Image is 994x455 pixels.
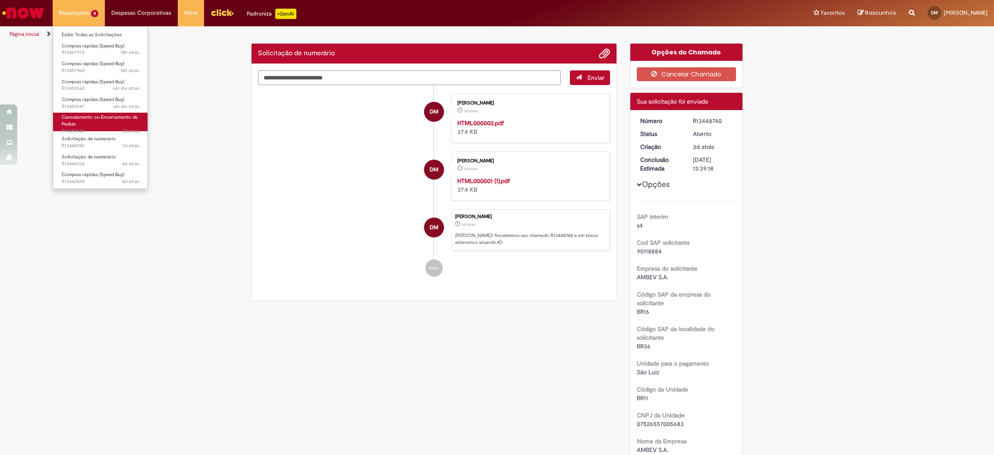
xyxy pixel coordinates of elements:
span: R13448740 [62,142,139,149]
a: HTML000002.pdf [457,119,504,127]
div: 37.4 KB [457,177,601,194]
div: 37.4 KB [457,119,601,136]
span: BR11 [637,394,648,402]
span: Compras rápidas (Speed Buy) [62,171,124,178]
span: 3d atrás [464,166,478,171]
div: Douglas Soares Mendes [424,160,444,180]
span: 4d atrás [122,178,139,185]
span: Solicitação de numerário [62,136,116,142]
button: Cancelar Chamado [637,67,736,81]
span: 18h atrás [120,49,139,56]
div: [DATE] 13:39:18 [693,155,733,173]
span: R13455247 [62,103,139,110]
span: Compras rápidas (Speed Buy) [62,60,124,67]
span: R13457972 [62,49,139,56]
div: Douglas Soares Mendes [424,218,444,237]
span: Despesas Corporativas [111,9,171,17]
b: Empresa do solicitante [637,265,698,272]
time: 26/08/2025 14:39:13 [462,222,475,227]
span: 8 [91,10,98,17]
p: [PERSON_NAME]! Recebemos seu chamado R13448740 e em breve estaremos atuando. [455,232,605,246]
textarea: Digite sua mensagem aqui... [258,70,561,85]
a: Aberto R13457960 : Compras rápidas (Speed Buy) [53,59,148,75]
span: s4 [637,221,643,229]
div: 26/08/2025 14:39:13 [693,142,733,151]
li: Douglas Soares Mendes [258,209,610,251]
span: More [184,9,198,17]
span: R13455562 [62,85,139,92]
h2: Solicitação de numerário Histórico de tíquete [258,50,335,57]
time: 28/08/2025 06:24:17 [113,103,139,110]
span: um dia atrás [113,103,139,110]
dt: Status [634,130,687,138]
time: 28/08/2025 13:45:27 [120,67,139,74]
button: Adicionar anexos [599,48,610,59]
span: Favoritos [821,9,845,17]
span: Compras rápidas (Speed Buy) [62,96,124,103]
span: São Luiz [637,368,659,376]
span: 3d atrás [462,222,475,227]
dt: Criação [634,142,687,151]
img: ServiceNow [1,4,45,22]
time: 26/08/2025 14:39:13 [693,143,714,151]
span: Cancelamento ou Encerramento de Pedido [62,114,138,127]
button: Enviar [570,70,610,85]
a: Rascunhos [858,9,896,17]
a: Aberto R13455562 : Compras rápidas (Speed Buy) [53,77,148,93]
b: Código SAP da empresa do solicitante [637,291,711,307]
b: Código da Unidade [637,385,688,393]
span: um dia atrás [113,85,139,92]
div: [PERSON_NAME] [457,101,601,106]
time: 25/08/2025 08:50:06 [122,178,139,185]
time: 26/08/2025 14:39:06 [464,108,478,114]
ul: Histórico de tíquete [258,85,610,285]
a: Aberto R13450640 : Cancelamento ou Encerramento de Pedido [53,113,148,131]
time: 25/08/2025 15:20:30 [122,161,139,167]
dt: Número [634,117,687,125]
time: 26/08/2025 14:39:06 [464,166,478,171]
div: Padroniza [247,9,296,19]
a: HTML000001 (1).pdf [457,177,510,185]
b: Nome da Empresa [637,437,686,445]
a: Aberto R13442830 : Compras rápidas (Speed Buy) [53,170,148,186]
div: [PERSON_NAME] [455,214,605,219]
a: Exibir Todas as Solicitações [53,30,148,40]
span: 07526557005683 [637,420,684,428]
div: Aberto [693,130,733,138]
span: Solicitação de numerário [62,154,116,160]
time: 28/08/2025 07:55:29 [113,85,139,92]
b: CNPJ da Unidade [637,411,685,419]
span: 18h atrás [120,67,139,74]
span: R13457960 [62,67,139,74]
a: Aberto R13457972 : Compras rápidas (Speed Buy) [53,41,148,57]
time: 26/08/2025 14:39:15 [122,142,139,149]
span: DM [430,159,438,180]
span: AMBEV S.A. [637,446,668,454]
ul: Requisições [53,26,148,189]
b: Cod SAP solicitante [637,239,690,246]
span: BR36 [637,342,651,350]
span: BR16 [637,308,649,316]
span: R13444934 [62,161,139,167]
div: [PERSON_NAME] [457,158,601,164]
span: [PERSON_NAME] [944,9,988,16]
b: SAP Interim [637,213,668,221]
span: 3d atrás [122,142,139,149]
dt: Conclusão Estimada [634,155,687,173]
span: R13442830 [62,178,139,185]
span: Compras rápidas (Speed Buy) [62,43,124,49]
time: 28/08/2025 13:48:07 [120,49,139,56]
span: 90118884 [637,247,662,255]
span: DM [931,10,938,16]
div: Douglas Soares Mendes [424,102,444,122]
b: Código SAP da localidade do solicitante [637,325,714,341]
div: Opções do Chamado [630,44,743,61]
time: 27/08/2025 07:51:00 [122,128,139,134]
img: click_logo_yellow_360x200.png [211,6,234,19]
span: Enviar [588,74,604,82]
a: Aberto R13455247 : Compras rápidas (Speed Buy) [53,95,148,111]
p: +GenAi [275,9,296,19]
b: Unidade para o pagamento [637,360,709,367]
span: 3d atrás [122,128,139,134]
